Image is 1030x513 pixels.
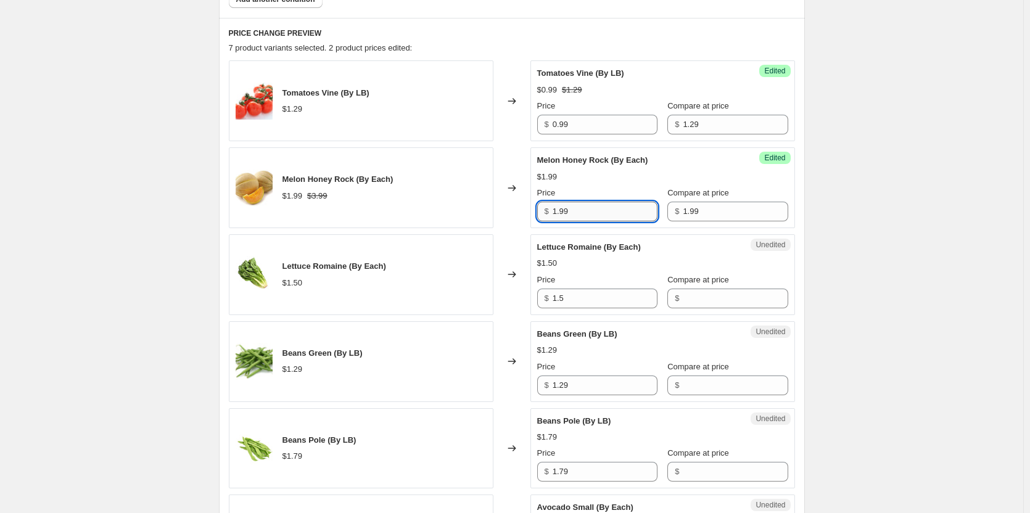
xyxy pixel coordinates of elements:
span: Unedited [756,500,785,510]
span: Compare at price [667,188,729,197]
span: 7 product variants selected. 2 product prices edited: [229,43,413,52]
span: $ [675,207,679,216]
div: $1.79 [282,450,303,462]
span: Price [537,448,556,458]
span: Price [537,188,556,197]
span: Unedited [756,240,785,250]
span: Compare at price [667,275,729,284]
span: Melon Honey Rock (By Each) [537,155,648,165]
img: istockphoto-172642590-612x612_80x.jpg [236,83,273,120]
strike: $3.99 [307,190,328,202]
span: Tomatoes Vine (By LB) [537,68,624,78]
span: $ [675,120,679,129]
span: Beans Green (By LB) [537,329,617,339]
span: Price [537,362,556,371]
img: 005676_460x_2x_51f340e7-5de1-445a-832b-1b527ad49d39_80x.webp [236,256,273,293]
div: $1.79 [537,431,558,443]
h6: PRICE CHANGE PREVIEW [229,28,795,38]
span: Beans Pole (By LB) [537,416,611,425]
span: Price [537,275,556,284]
span: Compare at price [667,362,729,371]
div: $1.29 [282,363,303,376]
span: Edited [764,153,785,163]
span: Tomatoes Vine (By LB) [282,88,369,97]
span: $ [675,380,679,390]
span: $ [675,467,679,476]
span: $ [545,207,549,216]
div: $1.50 [282,277,303,289]
span: $ [675,293,679,303]
img: greenadataze-fasulye-a137_80x.jpg [236,430,273,467]
div: $1.99 [537,171,558,183]
div: $1.50 [537,257,558,269]
div: $1.29 [537,344,558,356]
span: $ [545,467,549,476]
span: Compare at price [667,448,729,458]
span: Compare at price [667,101,729,110]
img: GettyImages-1085061118_80x.jpg [236,343,273,380]
span: Edited [764,66,785,76]
span: Lettuce Romaine (By Each) [282,261,386,271]
span: Avocado Small (By Each) [537,503,633,512]
span: Beans Green (By LB) [282,348,363,358]
img: Honey-Rock_80x.jpg [236,170,273,207]
span: Unedited [756,414,785,424]
span: Price [537,101,556,110]
span: Unedited [756,327,785,337]
span: Melon Honey Rock (By Each) [282,174,393,184]
strike: $1.29 [562,84,582,96]
div: $1.29 [282,103,303,115]
span: Beans Pole (By LB) [282,435,356,445]
div: $1.99 [282,190,303,202]
div: $0.99 [537,84,558,96]
span: $ [545,120,549,129]
span: Lettuce Romaine (By Each) [537,242,641,252]
span: $ [545,293,549,303]
span: $ [545,380,549,390]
